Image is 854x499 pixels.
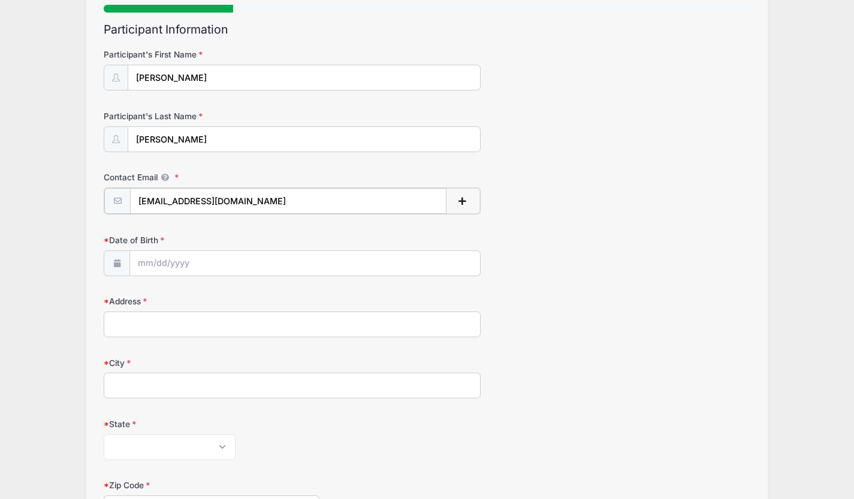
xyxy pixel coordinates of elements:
label: Participant's Last Name [104,110,319,122]
input: Participant's First Name [128,65,481,90]
label: Address [104,295,319,307]
label: State [104,418,319,430]
input: mm/dd/yyyy [129,250,481,276]
input: email@email.com [130,188,446,214]
label: Date of Birth [104,234,319,246]
label: Contact Email [104,171,319,183]
h2: Participant Information [104,23,750,37]
label: Zip Code [104,479,319,491]
label: City [104,357,319,369]
label: Participant's First Name [104,49,319,61]
input: Participant's Last Name [128,126,481,152]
